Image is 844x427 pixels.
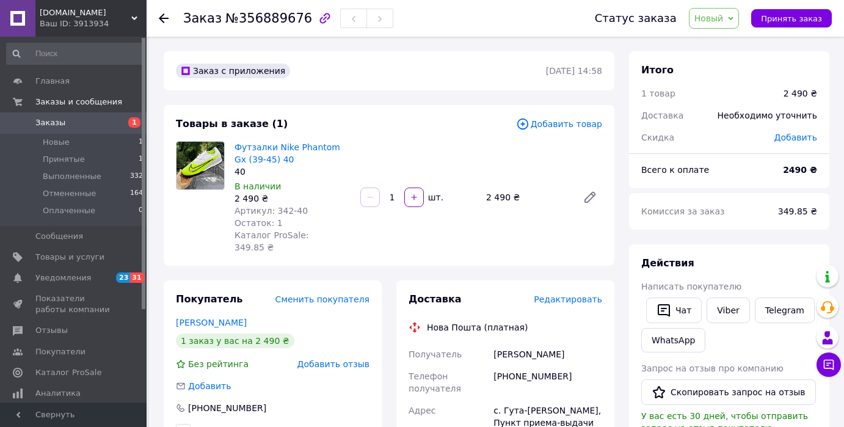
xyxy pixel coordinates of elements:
span: Телефон получателя [409,371,461,393]
span: Покупатели [35,346,85,357]
span: 1 товар [641,89,675,98]
span: 0 [139,205,143,216]
span: Добавить [188,381,231,391]
a: Футзалки Nike Phantom Gx (39-45) 40 [235,142,340,164]
span: 1 [139,154,143,165]
div: [PERSON_NAME] [491,343,605,365]
span: Товары и услуги [35,252,104,263]
span: 164 [130,188,143,199]
a: Viber [707,297,749,323]
div: Вернуться назад [159,12,169,24]
span: Всего к оплате [641,165,709,175]
span: Действия [641,257,694,269]
div: 2 490 ₴ [481,189,573,206]
span: Новые [43,137,70,148]
span: 332 [130,171,143,182]
button: Чат [646,297,702,323]
span: Без рейтинга [188,359,249,369]
span: Главная [35,76,70,87]
span: AllBrands.Store [40,7,131,18]
span: Каталог ProSale: 349.85 ₴ [235,230,308,252]
div: [PHONE_NUMBER] [187,402,267,414]
span: Заказы и сообщения [35,97,122,108]
span: Добавить отзыв [297,359,369,369]
span: Добавить [774,133,817,142]
time: [DATE] 14:58 [546,66,602,76]
div: Статус заказа [595,12,677,24]
a: Telegram [755,297,815,323]
div: Заказ с приложения [176,64,290,78]
span: Каталог ProSale [35,367,101,378]
span: Скидка [641,133,674,142]
span: 1 [128,117,140,128]
span: Доставка [409,293,462,305]
span: Заказ [183,11,222,26]
div: [PHONE_NUMBER] [491,365,605,400]
span: Остаток: 1 [235,218,283,228]
span: Доставка [641,111,683,120]
span: Новый [694,13,724,23]
div: 2 490 ₴ [784,87,817,100]
input: Поиск [6,43,144,65]
span: Сообщения [35,231,83,242]
div: 1 заказ у вас на 2 490 ₴ [176,334,294,348]
span: Принятые [43,154,85,165]
div: Необходимо уточнить [710,102,824,129]
b: 2490 ₴ [783,165,817,175]
img: Футзалки Nike Phantom Gx (39-45) 40 [176,142,224,189]
span: Получатель [409,349,462,359]
span: Отмененные [43,188,96,199]
span: Запрос на отзыв про компанию [641,363,784,373]
span: 23 [116,272,130,283]
span: Итого [641,64,674,76]
div: 40 [235,166,351,178]
span: 1 [139,137,143,148]
button: Скопировать запрос на отзыв [641,379,816,405]
span: Уведомления [35,272,91,283]
span: Аналитика [35,388,81,399]
a: [PERSON_NAME] [176,318,247,327]
button: Принять заказ [751,9,832,27]
span: Отзывы [35,325,68,336]
span: Покупатель [176,293,242,305]
div: 2 490 ₴ [235,192,351,205]
div: шт. [425,191,445,203]
span: Редактировать [534,294,602,304]
span: Показатели работы компании [35,293,113,315]
a: WhatsApp [641,328,705,352]
span: Написать покупателю [641,282,741,291]
a: Редактировать [578,185,602,210]
span: В наличии [235,181,281,191]
span: Комиссия за заказ [641,206,725,216]
span: Оплаченные [43,205,95,216]
span: 349.85 ₴ [778,206,817,216]
div: Ваш ID: 3913934 [40,18,147,29]
span: Добавить товар [516,117,602,131]
span: Артикул: 342-40 [235,206,308,216]
span: Товары в заказе (1) [176,118,288,130]
div: Нова Пошта (платная) [424,321,531,334]
span: Принять заказ [761,14,822,23]
span: 31 [130,272,144,283]
button: Чат с покупателем [817,352,841,377]
span: Выполненные [43,171,101,182]
span: Адрес [409,406,435,415]
span: Заказы [35,117,65,128]
span: №356889676 [225,11,312,26]
span: Сменить покупателя [275,294,369,304]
